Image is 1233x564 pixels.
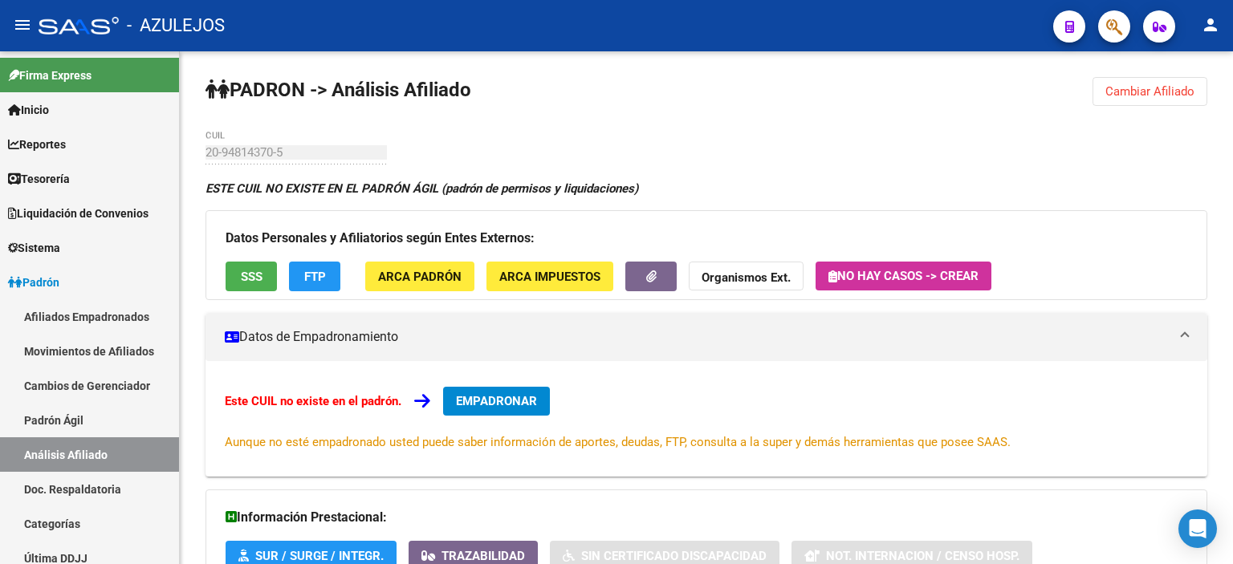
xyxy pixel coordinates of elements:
span: - AZULEJOS [127,8,225,43]
span: SSS [241,270,262,284]
span: Tesorería [8,170,70,188]
span: FTP [304,270,326,284]
button: Cambiar Afiliado [1093,77,1207,106]
span: ARCA Impuestos [499,270,600,284]
span: Not. Internacion / Censo Hosp. [826,549,1019,563]
button: ARCA Padrón [365,262,474,291]
mat-icon: menu [13,15,32,34]
span: Cambiar Afiliado [1105,84,1194,99]
span: Inicio [8,101,49,119]
button: Organismos Ext. [689,262,804,291]
strong: Organismos Ext. [702,270,791,285]
mat-panel-title: Datos de Empadronamiento [225,328,1169,346]
span: EMPADRONAR [456,394,537,408]
div: Datos de Empadronamiento [205,361,1207,477]
span: Sistema [8,239,60,257]
div: Open Intercom Messenger [1178,509,1217,548]
h3: Información Prestacional: [226,506,1187,529]
button: SSS [226,262,277,291]
mat-icon: person [1201,15,1220,34]
button: FTP [289,262,340,291]
button: No hay casos -> Crear [816,262,991,290]
span: SUR / SURGE / INTEGR. [255,549,384,563]
span: Reportes [8,136,66,153]
span: Firma Express [8,67,92,84]
strong: PADRON -> Análisis Afiliado [205,79,471,101]
h3: Datos Personales y Afiliatorios según Entes Externos: [226,227,1187,250]
strong: ESTE CUIL NO EXISTE EN EL PADRÓN ÁGIL (padrón de permisos y liquidaciones) [205,181,638,196]
span: Sin Certificado Discapacidad [581,549,767,563]
strong: Este CUIL no existe en el padrón. [225,394,401,408]
span: No hay casos -> Crear [828,269,979,283]
span: ARCA Padrón [378,270,462,284]
span: Trazabilidad [442,549,525,563]
mat-expansion-panel-header: Datos de Empadronamiento [205,313,1207,361]
span: Aunque no esté empadronado usted puede saber información de aportes, deudas, FTP, consulta a la s... [225,435,1011,449]
span: Liquidación de Convenios [8,205,149,222]
button: EMPADRONAR [443,387,550,416]
button: ARCA Impuestos [486,262,613,291]
span: Padrón [8,274,59,291]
